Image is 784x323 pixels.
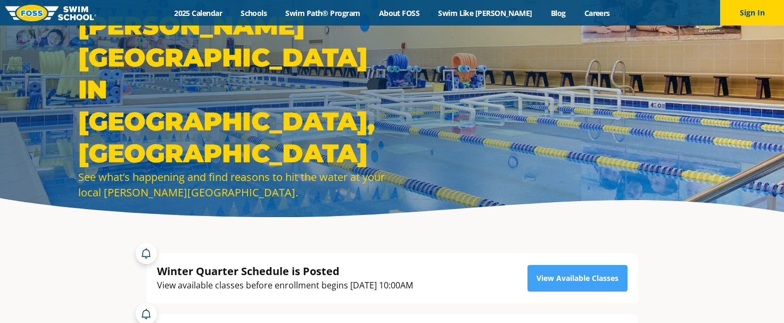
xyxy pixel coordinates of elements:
[429,8,542,18] a: Swim Like [PERSON_NAME]
[276,8,369,18] a: Swim Path® Program
[575,8,619,18] a: Careers
[232,8,276,18] a: Schools
[157,264,413,278] div: Winter Quarter Schedule is Posted
[78,10,387,169] h1: [PERSON_NAME][GEOGRAPHIC_DATA] in [GEOGRAPHIC_DATA], [GEOGRAPHIC_DATA]
[541,8,575,18] a: Blog
[369,8,429,18] a: About FOSS
[527,265,628,292] a: View Available Classes
[157,278,413,293] div: View available classes before enrollment begins [DATE] 10:00AM
[165,8,232,18] a: 2025 Calendar
[78,169,387,200] div: See what’s happening and find reasons to hit the water at your local [PERSON_NAME][GEOGRAPHIC_DATA].
[5,5,96,21] img: FOSS Swim School Logo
